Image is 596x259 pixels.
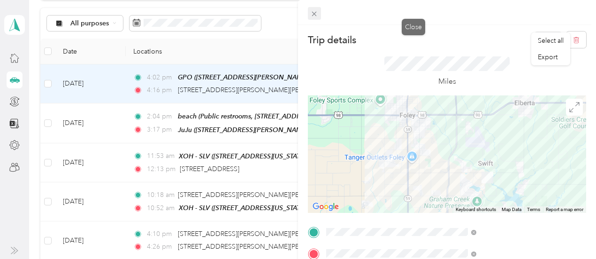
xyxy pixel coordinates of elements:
[538,53,558,61] span: Export
[310,201,341,213] img: Google
[502,206,521,213] button: Map Data
[543,206,596,259] iframe: Everlance-gr Chat Button Frame
[438,76,456,87] p: Miles
[402,19,425,35] div: Close
[538,37,564,45] span: Select all
[310,201,341,213] a: Open this area in Google Maps (opens a new window)
[527,207,540,212] a: Terms (opens in new tab)
[308,33,356,47] p: Trip details
[456,206,496,213] button: Keyboard shortcuts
